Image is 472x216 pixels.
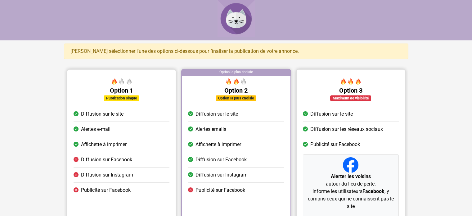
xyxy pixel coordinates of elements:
[310,141,360,148] span: Publicité sur Facebook
[64,44,408,59] div: [PERSON_NAME] sélectionner l'une des options ci-dessous pour finaliser la publication de votre an...
[182,70,290,76] div: Option la plus choisie
[74,87,169,94] h5: Option 1
[81,126,110,133] span: Alertes e-mail
[81,110,124,118] span: Diffusion sur le site
[310,126,383,133] span: Diffusion sur les réseaux sociaux
[330,95,371,101] div: Maximum de visibilité
[81,171,133,179] span: Diffusion sur Instagram
[305,173,396,188] p: autour du lieu de perte.
[104,95,139,101] div: Publication simple
[216,95,256,101] div: Option la plus choisie
[305,188,396,210] p: Informe les utilisateurs , y compris ceux qui ne connaissent pas le site
[81,141,127,148] span: Affichette à imprimer
[196,171,248,179] span: Diffusion sur Instagram
[330,173,371,179] strong: Alerter les voisins
[303,87,398,94] h5: Option 3
[196,141,241,148] span: Affichette à imprimer
[196,156,247,163] span: Diffusion sur Facebook
[81,186,131,194] span: Publicité sur Facebook
[196,110,238,118] span: Diffusion sur le site
[196,126,226,133] span: Alertes emails
[310,110,353,118] span: Diffusion sur le site
[188,87,284,94] h5: Option 2
[362,188,384,194] strong: Facebook
[196,186,245,194] span: Publicité sur Facebook
[343,157,358,173] img: Facebook
[81,156,132,163] span: Diffusion sur Facebook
